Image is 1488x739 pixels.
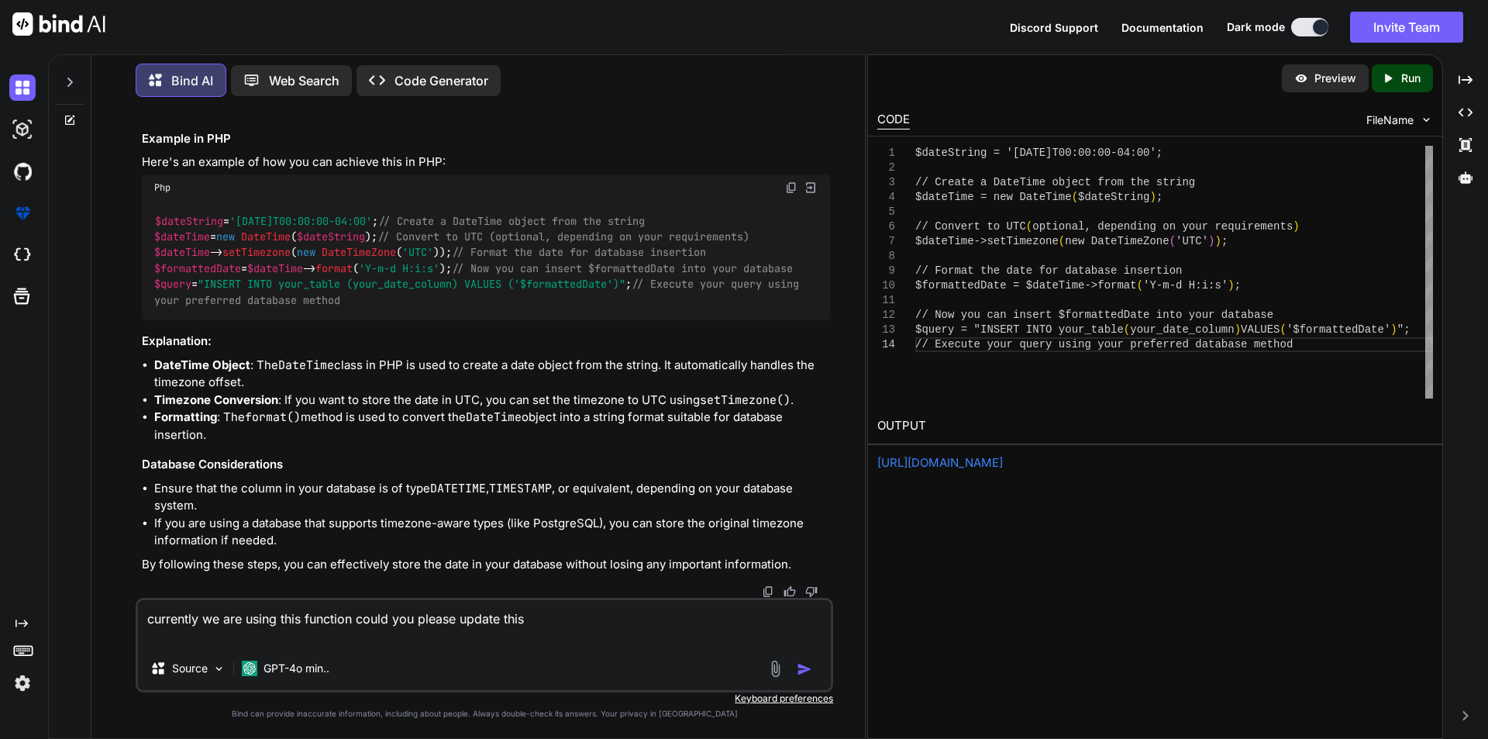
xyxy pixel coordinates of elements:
div: 13 [877,323,895,337]
span: ) [1149,191,1156,203]
span: $dateTime->setTimezone [915,235,1059,247]
button: Documentation [1121,19,1204,36]
span: ; [1234,279,1240,292]
span: ; [1156,191,1162,203]
span: e method [1241,338,1293,351]
span: FileName [1366,112,1414,128]
span: $query = "INSERT INTO your_table [915,323,1124,336]
p: Bind AI [171,71,213,90]
span: Documentation [1121,21,1204,34]
h3: Database Considerations [142,456,830,474]
span: // Convert to UTC [915,220,1026,233]
span: ( [1169,235,1175,247]
div: 11 [877,293,895,308]
span: VALUES [1241,323,1280,336]
span: setTimezone [222,246,291,260]
img: copy [762,585,774,598]
span: 'UTC' [402,246,433,260]
div: 2 [877,161,895,175]
p: Here's an example of how you can achieve this in PHP: [142,154,830,171]
strong: DateTime Object [154,357,250,372]
img: icon [797,661,812,677]
span: new [216,230,235,243]
p: Run [1401,71,1421,86]
li: : If you want to store the date in UTC, you can set the timezone to UTC using . [154,392,830,409]
img: chevron down [1420,113,1433,126]
p: By following these steps, you can effectively store the date in your database without losing any ... [142,556,830,574]
div: 9 [877,264,895,278]
span: // Execute your query using your preferred databas [915,338,1241,351]
img: darkChat [9,74,36,101]
span: $dateTime [154,246,210,260]
span: ( [1136,279,1142,292]
img: Bind AI [12,12,105,36]
span: 'Y-m-d H:i:s' [359,261,439,275]
span: $formattedDate [154,261,241,275]
code: setTimezone() [700,392,790,408]
span: Php [154,181,170,194]
button: Invite Team [1350,12,1463,43]
img: attachment [766,660,784,678]
h2: OUTPUT [868,408,1442,444]
span: Discord Support [1010,21,1098,34]
span: // Format the date for database insertion [915,264,1182,277]
span: ( [1280,323,1286,336]
span: new DateTimeZone [1065,235,1169,247]
span: $formattedDate = $dateTime->format [915,279,1137,292]
span: ) [1214,235,1221,247]
img: like [784,585,796,598]
strong: Timezone Conversion [154,392,278,407]
span: // Now you can insert $formattedDate into your dat [915,309,1241,321]
span: "INSERT INTO your_table (your_date_column) VALUES (' ')" [198,277,625,291]
code: DATETIME [430,481,486,496]
code: TIMESTAMP [489,481,552,496]
span: new [297,246,315,260]
img: githubDark [9,158,36,185]
li: : The class in PHP is used to create a date object from the string. It automatically handles the ... [154,357,830,392]
img: settings [9,670,36,696]
div: 3 [877,175,895,190]
span: ( [1071,191,1077,203]
span: // Create a DateTime object from the string [378,214,645,228]
span: "; [1397,323,1410,336]
span: ( [1058,235,1064,247]
div: 1 [877,146,895,161]
span: // Format the date for database insertion [452,246,706,260]
div: 14 [877,337,895,352]
img: dislike [805,585,818,598]
div: 6 [877,219,895,234]
span: your_date_column [1130,323,1234,336]
strong: Formatting [154,409,217,424]
img: copy [785,181,797,194]
span: // Now you can insert $formattedDate into your database [452,261,793,275]
img: preview [1294,71,1308,85]
li: If you are using a database that supports timezone-aware types (like PostgreSQL), you can store t... [154,515,830,550]
span: 'Y-m-d H:i:s' [1143,279,1228,292]
p: Web Search [269,71,339,90]
code: format() [245,409,301,425]
img: Pick Models [212,662,226,675]
p: GPT-4o min.. [263,661,329,676]
span: $formattedDate [520,277,607,291]
span: DateTime [241,230,291,243]
span: 'UTC' [1176,235,1208,247]
code: DateTime [466,409,522,425]
span: $dateTime [154,230,210,243]
div: CODE [877,111,910,129]
span: Dark mode [1227,19,1285,35]
span: ( [1123,323,1129,336]
span: $dateString [1078,191,1149,203]
code: = ; = ( ); -> ( ( )); = -> ( ); = ; [154,213,805,309]
span: $dateString [297,230,365,243]
span: ; [1221,235,1228,247]
img: Open in Browser [804,181,818,195]
div: 4 [877,190,895,205]
span: $dateTime [247,261,303,275]
p: Code Generator [394,71,488,90]
span: format [315,261,353,275]
button: Discord Support [1010,19,1098,36]
span: '$formattedDate' [1286,323,1390,336]
span: ) [1390,323,1397,336]
textarea: currently we are using this function could you please update this [138,600,831,647]
span: ) [1208,235,1214,247]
